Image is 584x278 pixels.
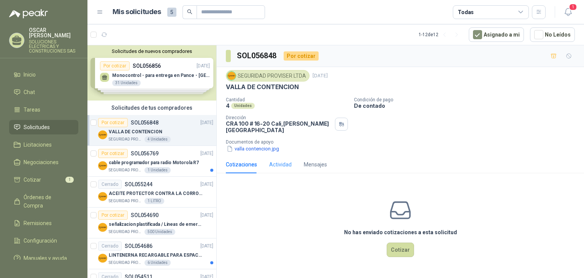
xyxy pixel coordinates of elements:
[125,243,152,249] p: SOL054686
[98,241,122,251] div: Cerrado
[313,72,328,80] p: [DATE]
[65,177,74,183] span: 1
[90,48,213,54] button: Solicitudes de nuevos compradores
[98,118,128,127] div: Por cotizar
[226,97,348,102] p: Cantidad
[226,102,230,109] p: 4
[561,5,575,19] button: 1
[98,130,107,139] img: Company Logo
[87,101,216,115] div: Solicitudes de tus compradores
[24,254,67,262] span: Manuales y ayuda
[87,238,216,269] a: CerradoSOL054686[DATE] Company LogoLINTENERNA RECARGABLE PARA ESPACIOS ABIERTOS 100-120MTSSEGURID...
[187,9,192,14] span: search
[9,233,78,248] a: Configuración
[9,173,78,187] a: Cotizar1
[98,223,107,232] img: Company Logo
[109,136,143,142] p: SEGURIDAD PROVISER LTDA
[87,45,216,101] div: Solicitudes de nuevos compradoresPor cotizarSOL056856[DATE] Monocontrol - para entrega en Pance -...
[9,155,78,169] a: Negociaciones
[9,190,78,213] a: Órdenes de Compra
[144,260,171,266] div: 6 Unidades
[200,243,213,250] p: [DATE]
[87,177,216,208] a: CerradoSOL055244[DATE] Company LogoACEITE PROTECTOR CONTRA LA CORROSION - PARA LIMPIEZA DE ARMAME...
[284,51,319,61] div: Por cotizar
[387,243,414,257] button: Cotizar
[237,50,278,62] h3: SOL056848
[9,67,78,82] a: Inicio
[24,105,40,114] span: Tareas
[9,137,78,152] a: Licitaciones
[131,151,159,156] p: SOL056769
[9,85,78,99] a: Chat
[24,123,50,131] span: Solicitudes
[200,181,213,188] p: [DATE]
[87,146,216,177] a: Por cotizarSOL056769[DATE] Company Logocable programador para radio Motorola R7SEGURIDAD PROVISER...
[113,6,161,18] h1: Mis solicitudes
[98,192,107,201] img: Company Logo
[9,120,78,134] a: Solicitudes
[226,83,299,91] p: VALLA DE CONTENCION
[354,97,581,102] p: Condición de pago
[98,211,128,220] div: Por cotizar
[109,229,143,235] p: SEGURIDAD PROVISER LTDA
[226,120,332,133] p: CRA 100 # 16-20 Cali , [PERSON_NAME][GEOGRAPHIC_DATA]
[109,198,143,204] p: SEGURIDAD PROVISER LTDA
[458,8,474,16] div: Todas
[530,27,575,42] button: No Leídos
[24,158,59,166] span: Negociaciones
[9,216,78,230] a: Remisiones
[144,198,164,204] div: 1 LITRO
[24,70,36,79] span: Inicio
[24,88,35,96] span: Chat
[9,9,48,18] img: Logo peakr
[24,219,52,227] span: Remisiones
[144,167,171,173] div: 1 Unidades
[24,176,41,184] span: Cotizar
[569,3,577,11] span: 1
[200,150,213,157] p: [DATE]
[200,119,213,126] p: [DATE]
[469,27,524,42] button: Asignado a mi
[109,260,143,266] p: SEGURIDAD PROVISER LTDA
[109,167,143,173] p: SEGURIDAD PROVISER LTDA
[109,190,203,197] p: ACEITE PROTECTOR CONTRA LA CORROSION - PARA LIMPIEZA DE ARMAMENTO
[109,221,203,228] p: señalizacion plastificada / Líneas de emergencia
[109,159,199,166] p: cable programador para radio Motorola R7
[9,251,78,265] a: Manuales y ayuda
[344,228,457,236] h3: No has enviado cotizaciones a esta solicitud
[226,115,332,120] p: Dirección
[167,8,176,17] span: 5
[226,139,581,145] p: Documentos de apoyo
[131,212,159,218] p: SOL054690
[125,182,152,187] p: SOL055244
[24,141,52,149] span: Licitaciones
[269,160,292,169] div: Actividad
[87,208,216,238] a: Por cotizarSOL054690[DATE] Company Logoseñalizacion plastificada / Líneas de emergenciaSEGURIDAD ...
[24,236,57,245] span: Configuración
[98,254,107,263] img: Company Logo
[226,70,309,81] div: SEGURIDAD PROVISER LTDA
[24,193,71,210] span: Órdenes de Compra
[144,229,175,235] div: 500 Unidades
[98,149,128,158] div: Por cotizar
[227,72,236,80] img: Company Logo
[304,160,327,169] div: Mensajes
[87,115,216,146] a: Por cotizarSOL056848[DATE] Company LogoVALLA DE CONTENCIONSEGURIDAD PROVISER LTDA4 Unidades
[144,136,171,142] div: 4 Unidades
[226,160,257,169] div: Cotizaciones
[200,212,213,219] p: [DATE]
[109,128,162,136] p: VALLA DE CONTENCION
[231,103,255,109] div: Unidades
[226,145,280,153] button: valla contencion.jpg
[109,252,203,259] p: LINTENERNA RECARGABLE PARA ESPACIOS ABIERTOS 100-120MTS
[98,161,107,170] img: Company Logo
[354,102,581,109] p: De contado
[9,102,78,117] a: Tareas
[29,40,78,53] p: SOLUCIONES ELECTRICAS Y CONSTRUCIONES SAS
[131,120,159,125] p: SOL056848
[98,180,122,189] div: Cerrado
[29,27,78,38] p: OSCAR [PERSON_NAME]
[419,29,463,41] div: 1 - 12 de 12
